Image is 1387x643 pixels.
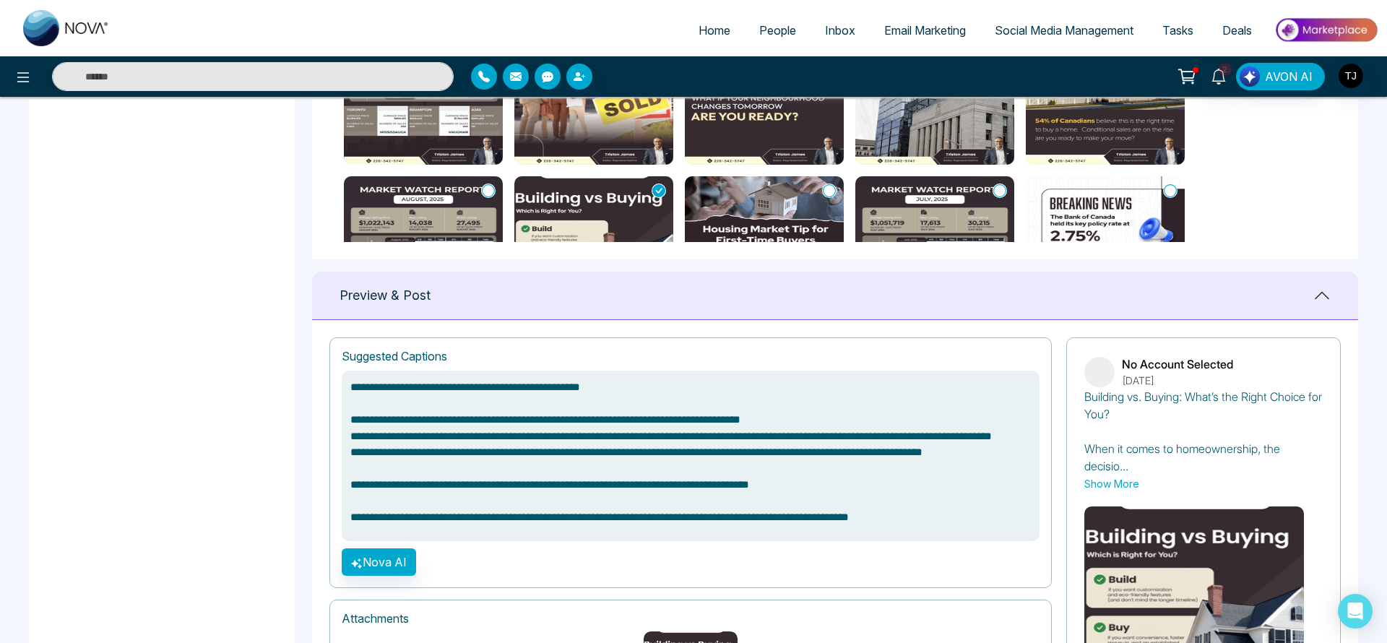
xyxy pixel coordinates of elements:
[1122,355,1233,373] p: No Account Selected
[811,17,870,44] a: Inbox
[870,17,980,44] a: Email Marketing
[1222,23,1252,38] span: Deals
[1240,66,1260,87] img: Lead Flow
[1148,17,1208,44] a: Tasks
[884,23,966,38] span: Email Marketing
[1338,594,1373,629] div: Open Intercom Messenger
[1274,14,1378,46] img: Market-place.gif
[342,548,416,576] button: Nova AI
[1339,64,1363,88] img: User Avatar
[1084,388,1323,475] p: Building vs. Buying: What’s the Right Choice for You? When it comes to homeownership, the decisio...
[1084,476,1139,491] button: Show More
[1208,17,1266,44] a: Deals
[514,176,673,339] img: Building vs Buying Whats the Right Choice for You (51).png
[684,17,745,44] a: Home
[1026,176,1185,339] img: Bank of Canada Interest Rate Held Steady (39).png
[745,17,811,44] a: People
[1219,63,1232,76] span: 2
[342,350,447,363] h1: Suggested Captions
[344,176,503,339] img: August Market Watch Report is in (52).png
[1265,68,1313,85] span: AVON AI
[340,288,431,303] h1: Preview & Post
[1162,23,1193,38] span: Tasks
[825,23,855,38] span: Inbox
[685,176,844,339] img: Buying your first home Dont make these rookie mistakes (40).png
[1201,63,1236,88] a: 2
[855,176,1014,339] img: Market Report July Trends (40).png
[342,612,1040,626] h1: Attachments
[1236,63,1325,90] button: AVON AI
[23,10,110,46] img: Nova CRM Logo
[699,23,730,38] span: Home
[980,17,1148,44] a: Social Media Management
[759,23,796,38] span: People
[1122,373,1233,388] p: [DATE]
[995,23,1133,38] span: Social Media Management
